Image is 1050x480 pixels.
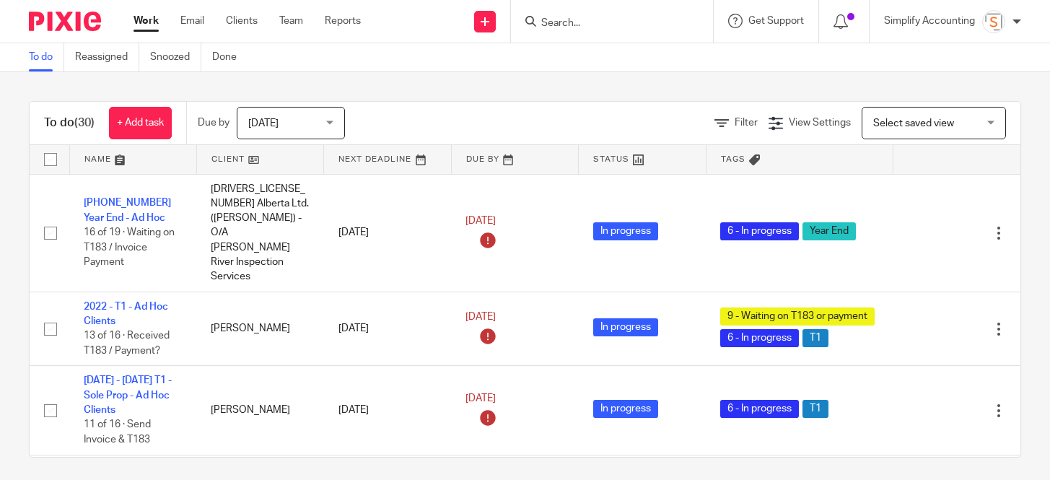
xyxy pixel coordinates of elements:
[735,118,758,128] span: Filter
[748,16,804,26] span: Get Support
[789,118,851,128] span: View Settings
[982,10,1005,33] img: Screenshot%202023-11-29%20141159.png
[720,329,799,347] span: 6 - In progress
[593,400,658,418] span: In progress
[720,400,799,418] span: 6 - In progress
[226,14,258,28] a: Clients
[248,118,279,128] span: [DATE]
[465,217,496,227] span: [DATE]
[180,14,204,28] a: Email
[721,155,745,163] span: Tags
[84,302,168,326] a: 2022 - T1 - Ad Hoc Clients
[74,117,95,128] span: (30)
[465,393,496,403] span: [DATE]
[540,17,670,30] input: Search
[29,12,101,31] img: Pixie
[212,43,248,71] a: Done
[802,329,828,347] span: T1
[196,174,323,292] td: [DRIVERS_LICENSE_NUMBER] Alberta Ltd. ([PERSON_NAME]) - O/A [PERSON_NAME] River Inspection Services
[873,118,954,128] span: Select saved view
[84,198,171,222] a: [PHONE_NUMBER] Year End - Ad Hoc
[29,43,64,71] a: To do
[196,366,323,455] td: [PERSON_NAME]
[75,43,139,71] a: Reassigned
[593,318,658,336] span: In progress
[84,375,172,415] a: [DATE] - [DATE] T1 - Sole Prop - Ad Hoc Clients
[465,313,496,323] span: [DATE]
[884,14,975,28] p: Simplify Accounting
[84,331,170,357] span: 13 of 16 · Received T183 / Payment?
[593,222,658,240] span: In progress
[150,43,201,71] a: Snoozed
[109,107,172,139] a: + Add task
[44,115,95,131] h1: To do
[134,14,159,28] a: Work
[720,222,799,240] span: 6 - In progress
[802,400,828,418] span: T1
[324,174,451,292] td: [DATE]
[196,292,323,366] td: [PERSON_NAME]
[324,366,451,455] td: [DATE]
[720,307,875,326] span: 9 - Waiting on T183 or payment
[325,14,361,28] a: Reports
[198,115,229,130] p: Due by
[279,14,303,28] a: Team
[802,222,856,240] span: Year End
[84,227,175,267] span: 16 of 19 · Waiting on T183 / Invoice Payment
[84,420,151,445] span: 11 of 16 · Send Invoice & T183
[324,292,451,366] td: [DATE]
